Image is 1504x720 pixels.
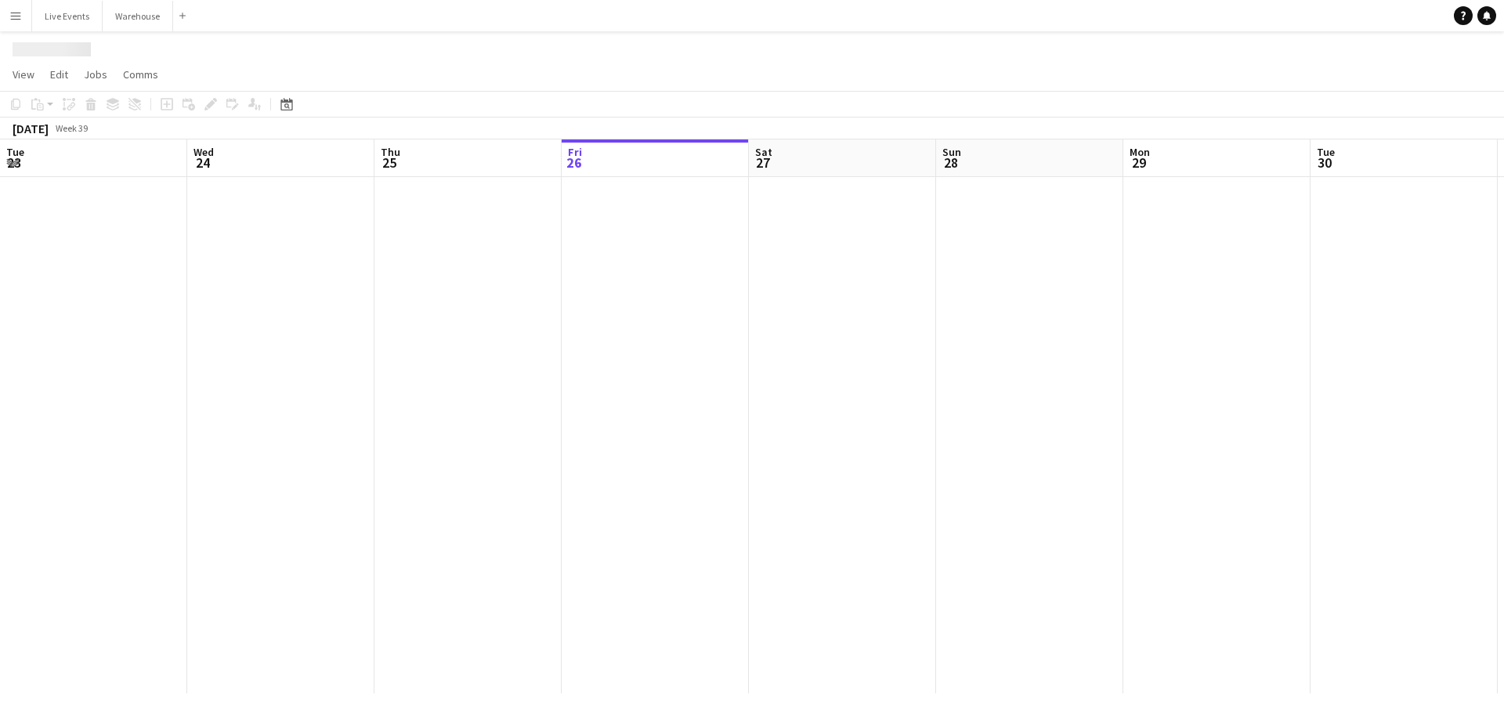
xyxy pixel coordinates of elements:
[755,145,772,159] span: Sat
[78,64,114,85] a: Jobs
[942,145,961,159] span: Sun
[117,64,164,85] a: Comms
[193,145,214,159] span: Wed
[44,64,74,85] a: Edit
[1127,154,1150,172] span: 29
[568,145,582,159] span: Fri
[191,154,214,172] span: 24
[566,154,582,172] span: 26
[32,1,103,31] button: Live Events
[381,145,400,159] span: Thu
[378,154,400,172] span: 25
[6,145,24,159] span: Tue
[84,67,107,81] span: Jobs
[50,67,68,81] span: Edit
[1130,145,1150,159] span: Mon
[753,154,772,172] span: 27
[13,67,34,81] span: View
[52,122,91,134] span: Week 39
[940,154,961,172] span: 28
[1314,154,1335,172] span: 30
[123,67,158,81] span: Comms
[1317,145,1335,159] span: Tue
[103,1,173,31] button: Warehouse
[13,121,49,136] div: [DATE]
[4,154,24,172] span: 23
[6,64,41,85] a: View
